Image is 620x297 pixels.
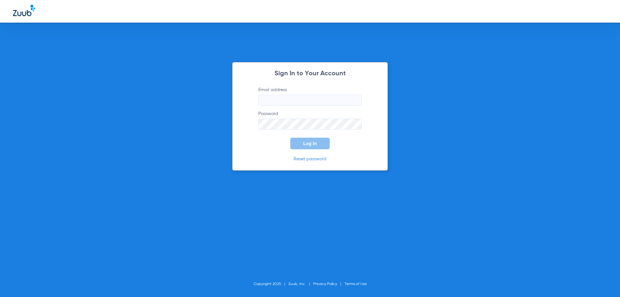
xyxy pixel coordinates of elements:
label: Password [258,111,362,130]
input: Email address [258,95,362,106]
a: Reset password [294,157,326,161]
label: Email address [258,87,362,106]
span: Log In [303,141,317,146]
button: Log In [290,138,330,149]
li: Zuub, Inc. [288,281,313,287]
li: Copyright 2025 [253,281,288,287]
h2: Sign In to Your Account [249,70,371,77]
input: Password [258,119,362,130]
img: Zuub Logo [13,5,35,16]
iframe: Chat Widget [588,266,620,297]
a: Privacy Policy [313,282,337,286]
a: Terms of Use [345,282,367,286]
